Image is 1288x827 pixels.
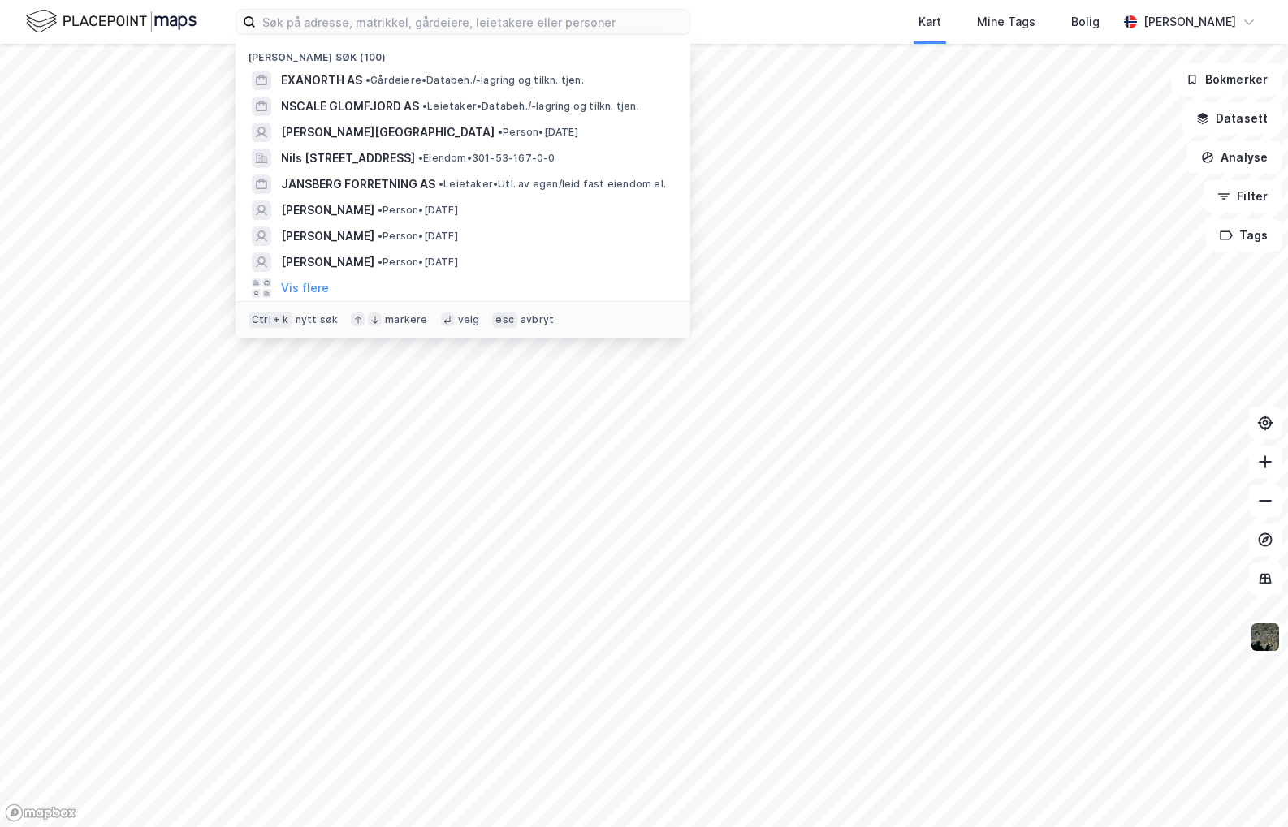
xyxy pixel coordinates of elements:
span: Person • [DATE] [378,230,458,243]
span: Person • [DATE] [378,256,458,269]
img: logo.f888ab2527a4732fd821a326f86c7f29.svg [26,7,197,36]
span: • [378,230,383,242]
div: markere [385,313,427,326]
span: • [418,152,423,164]
span: Gårdeiere • Databeh./-lagring og tilkn. tjen. [365,74,584,87]
button: Filter [1204,180,1282,213]
a: Mapbox homepage [5,803,76,822]
span: • [378,256,383,268]
span: • [378,204,383,216]
button: Tags [1206,219,1282,252]
span: [PERSON_NAME] [281,200,374,220]
div: [PERSON_NAME] søk (100) [236,38,690,67]
div: Ctrl + k [249,312,292,328]
span: [PERSON_NAME] [281,226,374,246]
button: Vis flere [281,278,329,298]
div: velg [458,313,480,326]
span: Leietaker • Utl. av egen/leid fast eiendom el. [439,178,666,191]
span: Person • [DATE] [378,204,458,217]
button: Analyse [1187,141,1282,174]
div: [PERSON_NAME] [1143,12,1236,32]
span: EXANORTH AS [281,71,362,90]
span: Leietaker • Databeh./-lagring og tilkn. tjen. [422,100,639,113]
img: 9k= [1250,622,1281,653]
span: Eiendom • 301-53-167-0-0 [418,152,555,165]
span: JANSBERG FORRETNING AS [281,174,435,194]
span: NSCALE GLOMFJORD AS [281,97,419,116]
div: esc [492,312,517,328]
button: Datasett [1182,102,1282,135]
span: • [422,100,427,112]
span: Nils [STREET_ADDRESS] [281,149,415,168]
div: nytt søk [296,313,339,326]
div: Bolig [1071,12,1100,32]
span: [PERSON_NAME][GEOGRAPHIC_DATA] [281,123,495,142]
button: Bokmerker [1172,63,1282,96]
span: • [498,126,503,138]
input: Søk på adresse, matrikkel, gårdeiere, leietakere eller personer [256,10,689,34]
iframe: Chat Widget [1207,749,1288,827]
span: Person • [DATE] [498,126,578,139]
div: avbryt [521,313,554,326]
span: [PERSON_NAME] [281,252,374,272]
div: Kart [918,12,941,32]
span: • [365,74,370,86]
div: Mine Tags [977,12,1035,32]
span: • [439,178,443,190]
div: Kontrollprogram for chat [1207,749,1288,827]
